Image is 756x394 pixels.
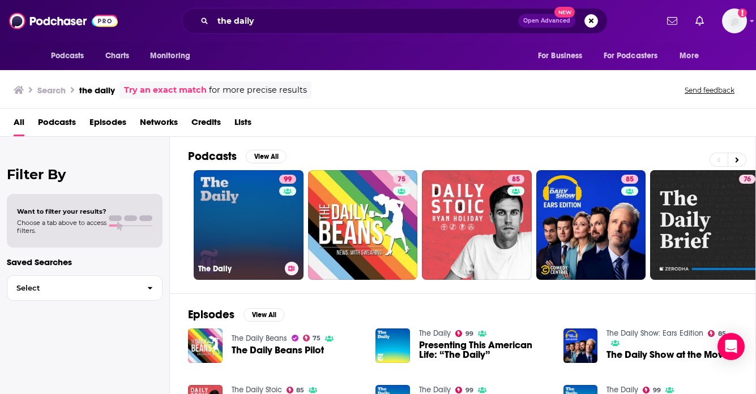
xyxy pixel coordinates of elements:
[188,328,223,363] img: The Daily Beans Pilot
[17,219,106,235] span: Choose a tab above to access filters.
[17,207,106,215] span: Want to filter your results?
[717,333,745,360] div: Open Intercom Messenger
[455,330,473,337] a: 99
[7,166,163,183] h2: Filter By
[393,175,410,184] a: 75
[182,8,608,34] div: Search podcasts, credits, & more...
[105,48,130,64] span: Charts
[232,334,287,343] a: The Daily Beans
[51,48,84,64] span: Podcasts
[140,113,178,136] a: Networks
[188,149,237,163] h2: Podcasts
[188,308,284,322] a: EpisodesView All
[296,388,304,393] span: 85
[14,113,24,136] a: All
[653,388,661,393] span: 99
[465,331,473,336] span: 99
[7,257,163,267] p: Saved Searches
[313,336,321,341] span: 75
[606,350,736,360] a: The Daily Show at the Movies
[232,345,324,355] a: The Daily Beans Pilot
[308,170,418,280] a: 75
[7,275,163,301] button: Select
[538,48,583,64] span: For Business
[89,113,126,136] a: Episodes
[681,85,738,95] button: Send feedback
[194,170,304,280] a: 99The Daily
[244,308,284,322] button: View All
[234,113,251,136] a: Lists
[422,170,532,280] a: 85
[419,340,550,360] a: Presenting This American Life: “The Daily”
[375,328,410,363] img: Presenting This American Life: “The Daily”
[512,174,520,185] span: 85
[287,387,305,393] a: 85
[455,387,473,393] a: 99
[188,308,234,322] h2: Episodes
[722,8,747,33] img: User Profile
[398,174,405,185] span: 75
[213,12,518,30] input: Search podcasts, credits, & more...
[523,18,570,24] span: Open Advanced
[744,174,751,185] span: 76
[142,45,205,67] button: open menu
[691,11,708,31] a: Show notifications dropdown
[663,11,682,31] a: Show notifications dropdown
[150,48,190,64] span: Monitoring
[604,48,658,64] span: For Podcasters
[279,175,296,184] a: 99
[38,113,76,136] a: Podcasts
[722,8,747,33] button: Show profile menu
[198,264,280,274] h3: The Daily
[680,48,699,64] span: More
[626,174,634,185] span: 85
[124,84,207,97] a: Try an exact match
[518,14,575,28] button: Open AdvancedNew
[303,335,321,341] a: 75
[465,388,473,393] span: 99
[530,45,597,67] button: open menu
[672,45,713,67] button: open menu
[191,113,221,136] a: Credits
[507,175,524,184] a: 85
[621,175,638,184] a: 85
[79,85,115,96] h3: the daily
[596,45,674,67] button: open menu
[7,284,138,292] span: Select
[209,84,307,97] span: for more precise results
[554,7,575,18] span: New
[718,331,726,336] span: 85
[722,8,747,33] span: Logged in as JDulin
[284,174,292,185] span: 99
[708,330,726,337] a: 85
[98,45,136,67] a: Charts
[246,150,287,163] button: View All
[43,45,99,67] button: open menu
[419,328,451,338] a: The Daily
[536,170,646,280] a: 85
[739,175,755,184] a: 76
[643,387,661,393] a: 99
[9,10,118,32] img: Podchaser - Follow, Share and Rate Podcasts
[188,149,287,163] a: PodcastsView All
[563,328,598,363] img: The Daily Show at the Movies
[37,85,66,96] h3: Search
[738,8,747,18] svg: Add a profile image
[606,328,703,338] a: The Daily Show: Ears Edition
